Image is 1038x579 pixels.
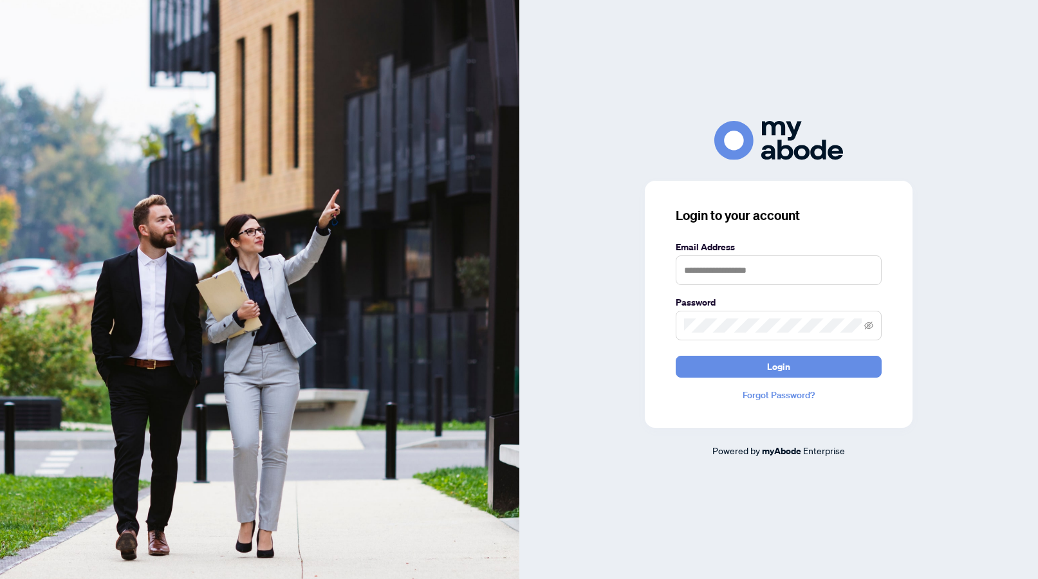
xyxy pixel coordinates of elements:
a: Forgot Password? [676,388,882,402]
span: eye-invisible [864,321,873,330]
img: ma-logo [714,121,843,160]
a: myAbode [762,444,801,458]
label: Password [676,295,882,309]
button: Login [676,356,882,378]
span: Powered by [712,445,760,456]
label: Email Address [676,240,882,254]
span: Login [767,356,790,377]
span: Enterprise [803,445,845,456]
h3: Login to your account [676,207,882,225]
